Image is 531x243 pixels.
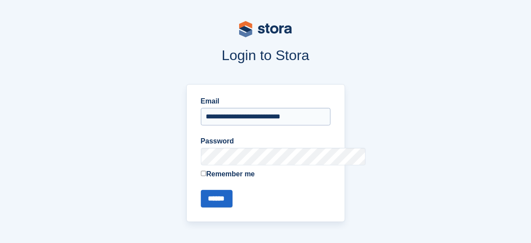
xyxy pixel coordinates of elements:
[201,171,207,176] input: Remember me
[201,136,331,147] label: Password
[201,96,331,107] label: Email
[239,21,292,37] img: stora-logo-53a41332b3708ae10de48c4981b4e9114cc0af31d8433b30ea865607fb682f29.svg
[68,47,463,63] h1: Login to Stora
[201,169,331,179] label: Remember me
